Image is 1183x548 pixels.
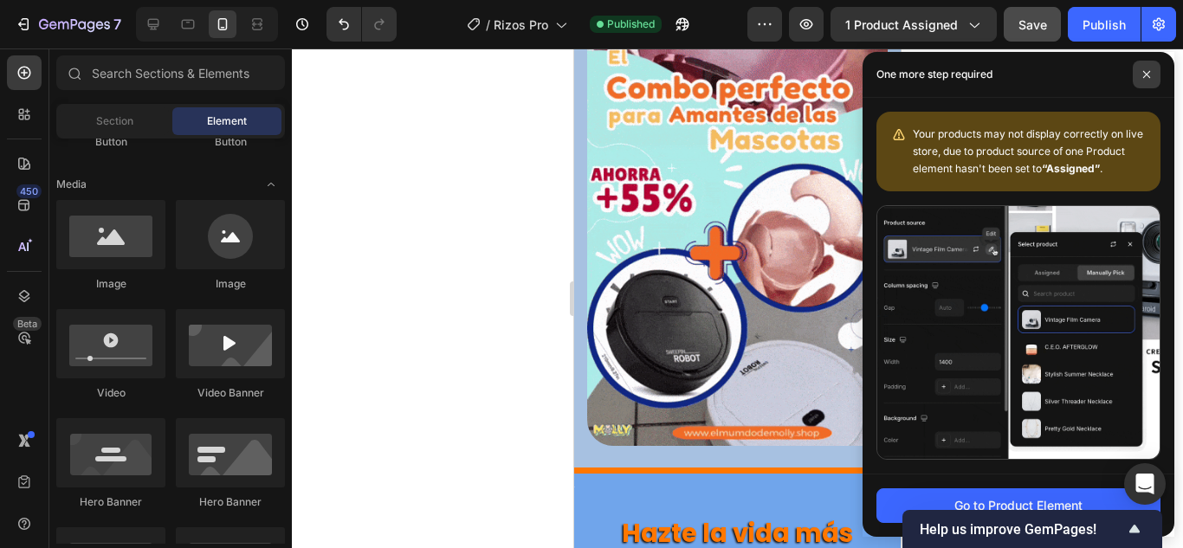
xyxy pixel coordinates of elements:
[176,385,285,401] div: Video Banner
[920,521,1124,538] span: Help us improve GemPages!
[13,467,314,536] h2: Hazte la vida más fácil! ✨
[176,134,285,150] div: Button
[176,276,285,292] div: Image
[7,7,129,42] button: 7
[1018,17,1047,32] span: Save
[876,488,1160,523] button: Go to Product Element
[16,184,42,198] div: 450
[56,177,87,192] span: Media
[1124,463,1166,505] div: Open Intercom Messenger
[920,519,1145,539] button: Show survey - Help us improve GemPages!
[176,494,285,510] div: Hero Banner
[96,113,133,129] span: Section
[56,55,285,90] input: Search Sections & Elements
[494,16,548,34] span: Rizos Pro
[486,16,490,34] span: /
[113,14,121,35] p: 7
[257,171,285,198] span: Toggle open
[207,113,247,129] span: Element
[574,48,901,548] iframe: Design area
[56,276,165,292] div: Image
[13,317,42,331] div: Beta
[1083,16,1126,34] div: Publish
[1068,7,1141,42] button: Publish
[1042,162,1100,175] b: “Assigned”
[1004,7,1061,42] button: Save
[326,7,397,42] div: Undo/Redo
[56,134,165,150] div: Button
[56,494,165,510] div: Hero Banner
[876,66,992,83] p: One more step required
[831,7,997,42] button: 1 product assigned
[607,16,655,32] span: Published
[954,496,1083,514] div: Go to Product Element
[913,127,1143,175] span: Your products may not display correctly on live store, due to product source of one Product eleme...
[56,385,165,401] div: Video
[845,16,958,34] span: 1 product assigned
